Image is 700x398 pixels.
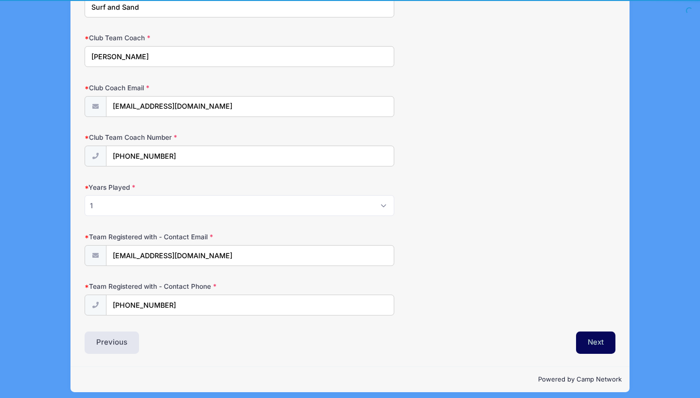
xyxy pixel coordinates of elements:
[106,245,394,266] input: email@email.com
[85,83,262,93] label: Club Coach Email
[85,133,262,142] label: Club Team Coach Number
[106,295,394,315] input: (xxx) xxx-xxxx
[85,232,262,242] label: Team Registered with - Contact Email
[576,332,615,354] button: Next
[85,282,262,291] label: Team Registered with - Contact Phone
[85,332,139,354] button: Previous
[106,146,394,166] input: (xxx) xxx-xxxx
[85,33,262,43] label: Club Team Coach
[85,182,262,192] label: Years Played
[78,375,622,384] p: Powered by Camp Network
[106,96,394,117] input: email@email.com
